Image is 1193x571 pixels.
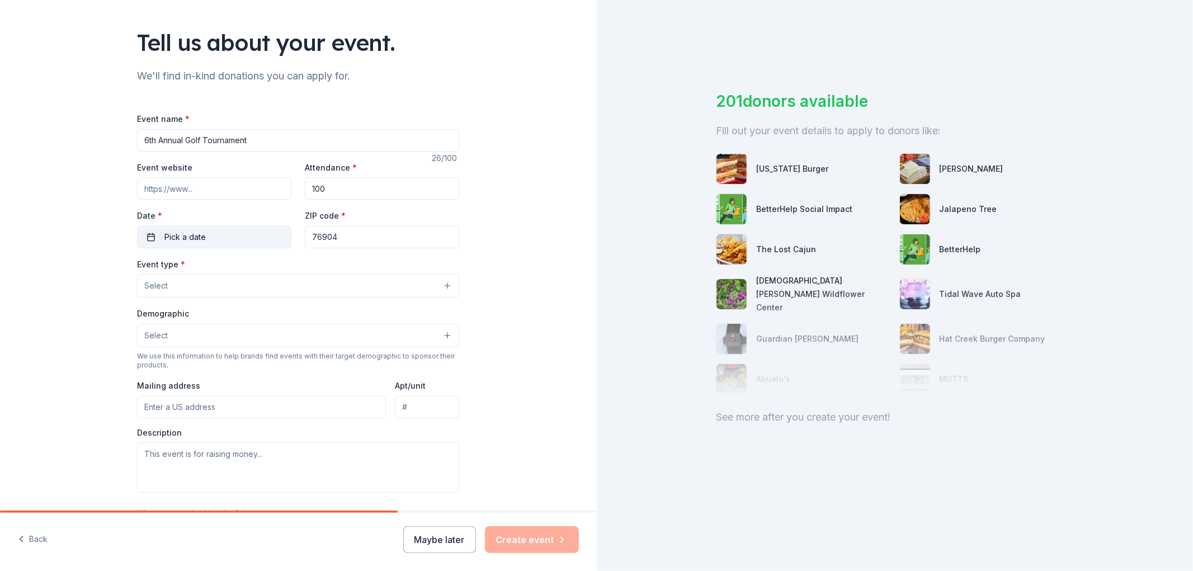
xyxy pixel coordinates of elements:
[137,396,386,418] input: Enter a US address
[305,162,357,173] label: Attendance
[137,226,291,248] button: Pick a date
[137,380,200,391] label: Mailing address
[716,234,747,265] img: photo for The Lost Cajun
[137,162,192,173] label: Event website
[164,230,206,244] span: Pick a date
[432,152,459,165] div: 26 /100
[756,162,828,176] div: [US_STATE] Burger
[137,177,291,200] input: https://www...
[940,243,981,256] div: BetterHelp
[900,194,930,224] img: photo for Jalapeno Tree
[144,329,168,342] span: Select
[137,114,190,125] label: Event name
[144,279,168,292] span: Select
[305,177,459,200] input: 20
[137,259,185,270] label: Event type
[305,210,346,221] label: ZIP code
[137,129,459,152] input: Spring Fundraiser
[395,396,459,418] input: #
[716,279,747,309] img: photo for Lady Bird Johnson Wildflower Center
[137,352,459,370] div: We use this information to help brands find events with their target demographic to sponsor their...
[756,243,816,256] div: The Lost Cajun
[137,324,459,347] button: Select
[756,274,890,314] div: [DEMOGRAPHIC_DATA][PERSON_NAME] Wildflower Center
[137,427,182,438] label: Description
[900,234,930,265] img: photo for BetterHelp
[900,279,930,309] img: photo for Tidal Wave Auto Spa
[137,508,246,519] label: What are you looking for?
[900,154,930,184] img: photo for Murdoch's
[716,89,1074,113] div: 201 donors available
[940,202,997,216] div: Jalapeno Tree
[137,27,459,58] div: Tell us about your event.
[716,122,1074,140] div: Fill out your event details to apply to donors like:
[716,408,1074,426] div: See more after you create your event!
[940,162,1003,176] div: [PERSON_NAME]
[137,210,291,221] label: Date
[305,226,459,248] input: 12345 (U.S. only)
[716,194,747,224] img: photo for BetterHelp Social Impact
[137,308,189,319] label: Demographic
[18,528,48,551] button: Back
[716,154,747,184] img: photo for Texas Burger
[403,526,476,553] button: Maybe later
[395,380,426,391] label: Apt/unit
[137,274,459,298] button: Select
[137,67,459,85] div: We'll find in-kind donations you can apply for.
[756,202,852,216] div: BetterHelp Social Impact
